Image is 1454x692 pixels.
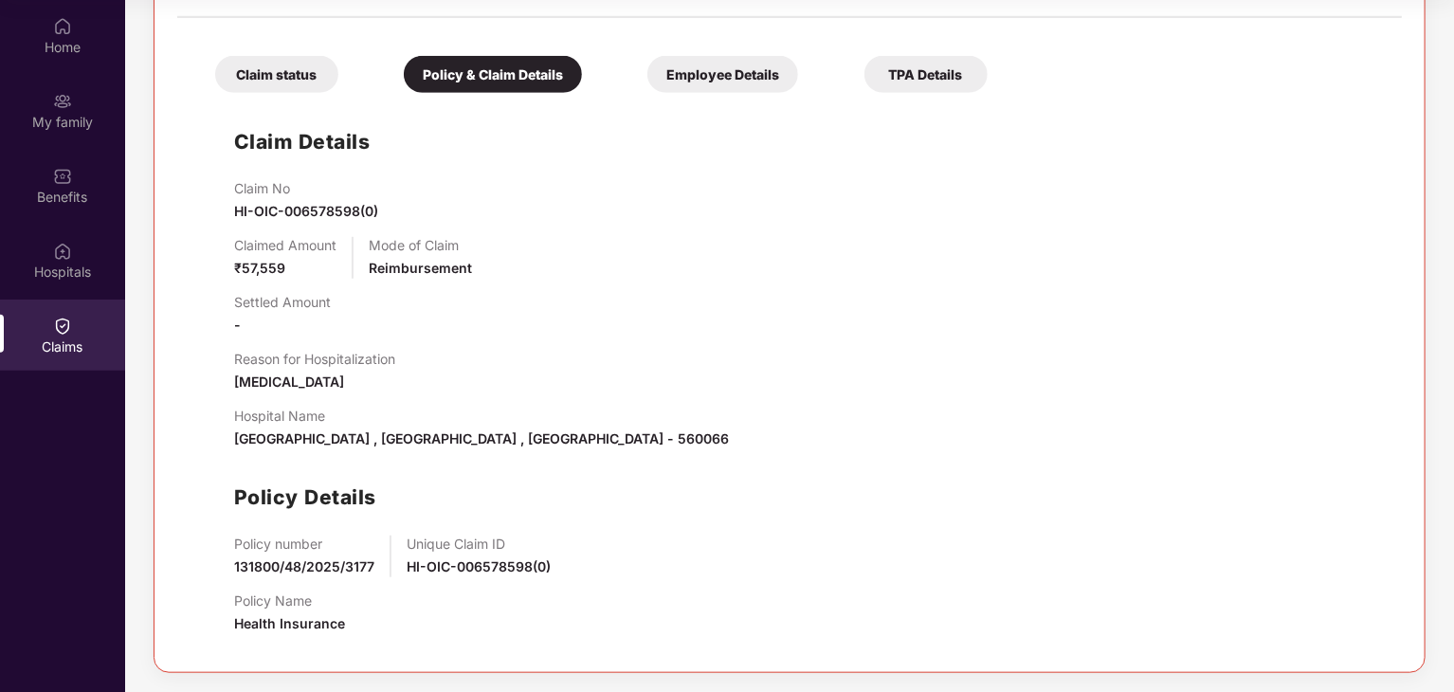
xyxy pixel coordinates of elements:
[234,126,371,157] h1: Claim Details
[234,260,285,276] span: ₹57,559
[234,237,336,253] p: Claimed Amount
[647,56,798,93] div: Employee Details
[234,351,395,367] p: Reason for Hospitalization
[369,260,472,276] span: Reimbursement
[234,430,729,446] span: [GEOGRAPHIC_DATA] , [GEOGRAPHIC_DATA] , [GEOGRAPHIC_DATA] - 560066
[407,536,551,552] p: Unique Claim ID
[234,536,374,552] p: Policy number
[404,56,582,93] div: Policy & Claim Details
[234,294,331,310] p: Settled Amount
[53,92,72,111] img: svg+xml;base64,PHN2ZyB3aWR0aD0iMjAiIGhlaWdodD0iMjAiIHZpZXdCb3g9IjAgMCAyMCAyMCIgZmlsbD0ibm9uZSIgeG...
[53,242,72,261] img: svg+xml;base64,PHN2ZyBpZD0iSG9zcGl0YWxzIiB4bWxucz0iaHR0cDovL3d3dy53My5vcmcvMjAwMC9zdmciIHdpZHRoPS...
[407,558,551,574] span: HI-OIC-006578598(0)
[864,56,988,93] div: TPA Details
[53,167,72,186] img: svg+xml;base64,PHN2ZyBpZD0iQmVuZWZpdHMiIHhtbG5zPSJodHRwOi8vd3d3LnczLm9yZy8yMDAwL3N2ZyIgd2lkdGg9Ij...
[234,180,378,196] p: Claim No
[234,373,344,390] span: [MEDICAL_DATA]
[369,237,472,253] p: Mode of Claim
[215,56,338,93] div: Claim status
[234,203,378,219] span: HI-OIC-006578598(0)
[234,592,345,609] p: Policy Name
[234,558,374,574] span: 131800/48/2025/3177
[234,317,241,333] span: -
[234,408,729,424] p: Hospital Name
[234,482,376,513] h1: Policy Details
[234,615,345,631] span: Health Insurance
[53,17,72,36] img: svg+xml;base64,PHN2ZyBpZD0iSG9tZSIgeG1sbnM9Imh0dHA6Ly93d3cudzMub3JnLzIwMDAvc3ZnIiB3aWR0aD0iMjAiIG...
[53,317,72,336] img: svg+xml;base64,PHN2ZyBpZD0iQ2xhaW0iIHhtbG5zPSJodHRwOi8vd3d3LnczLm9yZy8yMDAwL3N2ZyIgd2lkdGg9IjIwIi...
